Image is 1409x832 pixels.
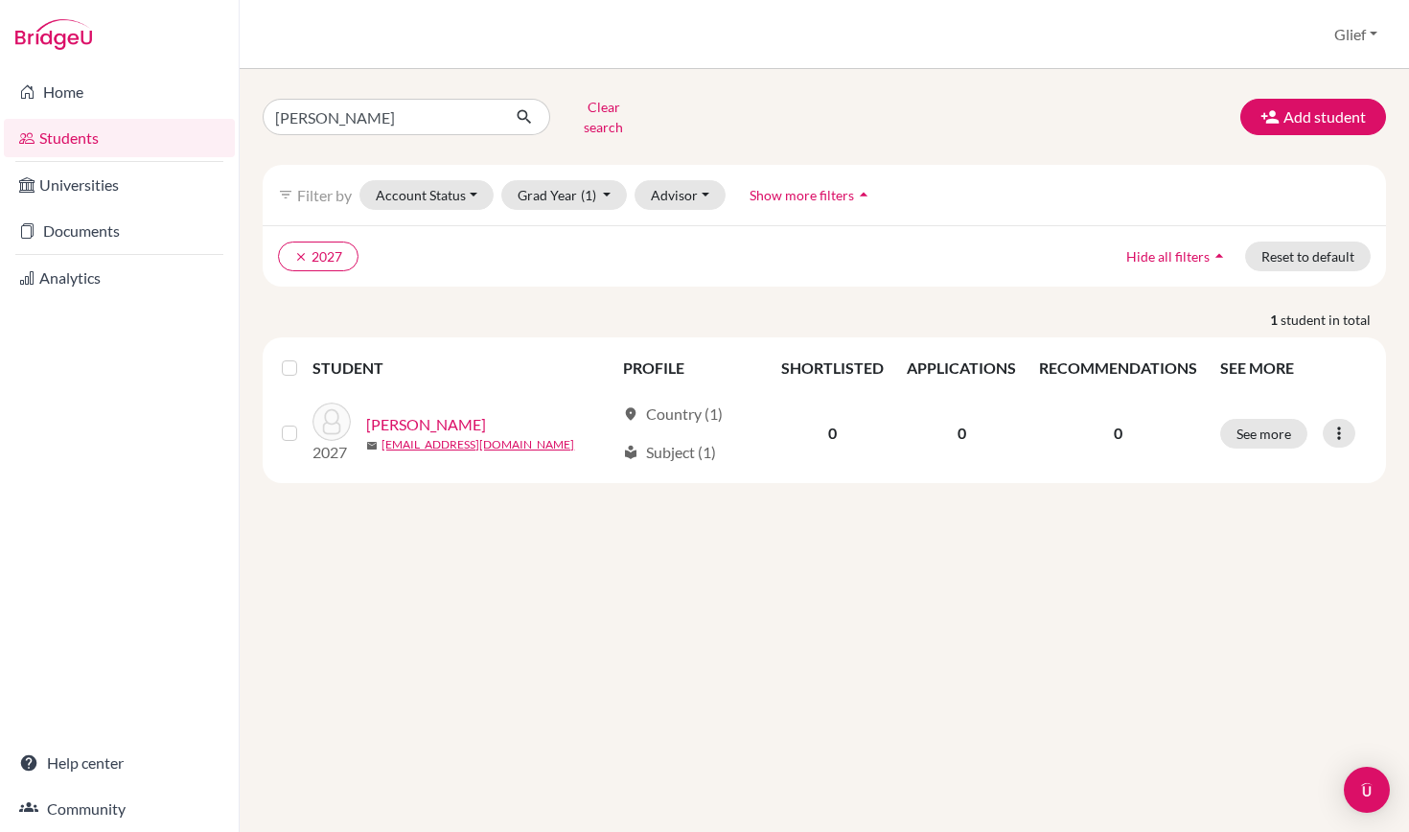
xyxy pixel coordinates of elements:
[4,119,235,157] a: Students
[312,403,351,441] img: Constantin, Nathalie
[15,19,92,50] img: Bridge-U
[359,180,494,210] button: Account Status
[4,744,235,782] a: Help center
[501,180,628,210] button: Grad Year(1)
[1270,310,1281,330] strong: 1
[581,187,596,203] span: (1)
[1220,419,1307,449] button: See more
[550,92,657,142] button: Clear search
[770,391,895,475] td: 0
[1110,242,1245,271] button: Hide all filtersarrow_drop_up
[1028,345,1209,391] th: RECOMMENDATIONS
[1281,310,1386,330] span: student in total
[895,391,1028,475] td: 0
[366,440,378,451] span: mail
[1245,242,1371,271] button: Reset to default
[278,187,293,202] i: filter_list
[1126,248,1210,265] span: Hide all filters
[294,250,308,264] i: clear
[1209,345,1378,391] th: SEE MORE
[623,441,716,464] div: Subject (1)
[4,166,235,204] a: Universities
[623,445,638,460] span: local_library
[1039,422,1197,445] p: 0
[1344,767,1390,813] div: Open Intercom Messenger
[895,345,1028,391] th: APPLICATIONS
[854,185,873,204] i: arrow_drop_up
[4,73,235,111] a: Home
[750,187,854,203] span: Show more filters
[297,186,352,204] span: Filter by
[4,790,235,828] a: Community
[623,406,638,422] span: location_on
[612,345,771,391] th: PROFILE
[770,345,895,391] th: SHORTLISTED
[1210,246,1229,266] i: arrow_drop_up
[278,242,358,271] button: clear2027
[623,403,723,426] div: Country (1)
[635,180,726,210] button: Advisor
[366,413,486,436] a: [PERSON_NAME]
[4,259,235,297] a: Analytics
[4,212,235,250] a: Documents
[263,99,500,135] input: Find student by name...
[1240,99,1386,135] button: Add student
[1326,16,1386,53] button: Glief
[733,180,889,210] button: Show more filtersarrow_drop_up
[381,436,574,453] a: [EMAIL_ADDRESS][DOMAIN_NAME]
[312,345,611,391] th: STUDENT
[312,441,351,464] p: 2027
